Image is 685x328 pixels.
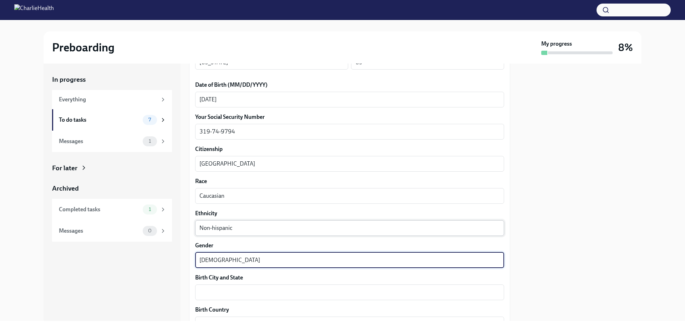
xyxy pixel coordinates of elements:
img: CharlieHealth [14,4,54,16]
span: 1 [144,138,155,144]
label: Gender [195,242,504,249]
textarea: 319-74-9794 [199,127,500,136]
div: Everything [59,96,157,104]
span: 0 [144,228,156,233]
span: 1 [144,207,155,212]
a: For later [52,163,172,173]
textarea: [DEMOGRAPHIC_DATA] [199,256,500,264]
label: Citizenship [195,145,504,153]
div: Messages [59,227,140,235]
div: For later [52,163,77,173]
strong: My progress [541,40,572,48]
a: Everything [52,90,172,109]
label: Date of Birth (MM/DD/YYYY) [195,81,504,89]
textarea: Caucasian [199,192,500,200]
label: Race [195,177,504,185]
div: To do tasks [59,116,140,124]
label: Your Social Security Number [195,113,504,121]
h3: 8% [618,41,633,54]
label: Birth City and State [195,274,504,282]
span: 7 [144,117,155,122]
a: In progress [52,75,172,84]
a: To do tasks7 [52,109,172,131]
label: Ethnicity [195,210,504,217]
textarea: Non-hispanic [199,224,500,232]
textarea: [GEOGRAPHIC_DATA] [199,160,500,168]
a: Messages0 [52,220,172,242]
a: Completed tasks1 [52,199,172,220]
a: Messages1 [52,131,172,152]
h2: Preboarding [52,40,115,55]
a: Archived [52,184,172,193]
div: Completed tasks [59,206,140,213]
textarea: [DATE] [199,95,500,104]
div: Messages [59,137,140,145]
label: Birth Country [195,306,504,314]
